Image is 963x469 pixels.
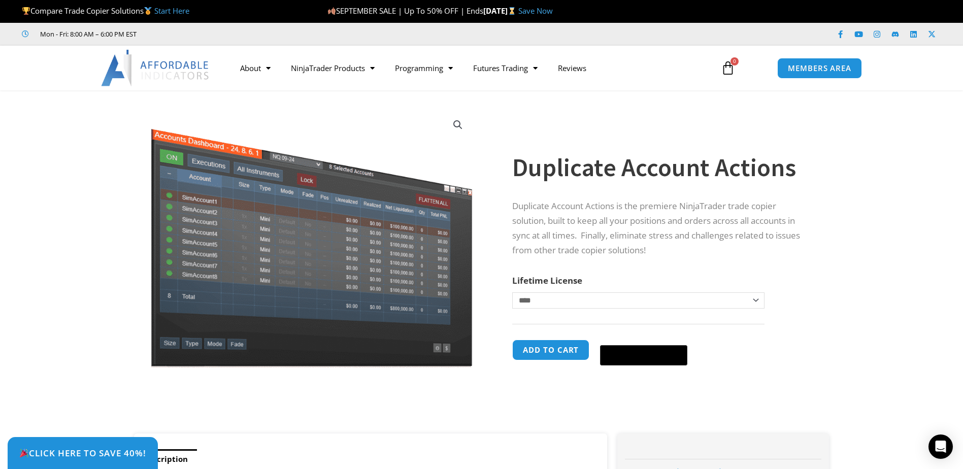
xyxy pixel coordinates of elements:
[154,6,189,16] a: Start Here
[512,374,809,383] iframe: PayPal Message 1
[508,7,516,15] img: ⌛
[600,345,687,365] button: Buy with GPay
[101,50,210,86] img: LogoAI | Affordable Indicators – NinjaTrader
[512,150,809,185] h1: Duplicate Account Actions
[230,56,709,80] nav: Menu
[385,56,463,80] a: Programming
[463,56,548,80] a: Futures Trading
[598,338,689,342] iframe: Secure express checkout frame
[230,56,281,80] a: About
[22,6,189,16] span: Compare Trade Copier Solutions
[19,449,146,457] span: Click Here to save 40%!
[449,116,467,134] a: View full-screen image gallery
[483,6,518,16] strong: [DATE]
[281,56,385,80] a: NinjaTrader Products
[777,58,862,79] a: MEMBERS AREA
[518,6,553,16] a: Save Now
[20,449,28,457] img: 🎉
[788,64,851,72] span: MEMBERS AREA
[706,53,750,83] a: 0
[548,56,596,80] a: Reviews
[512,340,589,360] button: Add to cart
[512,199,809,258] p: Duplicate Account Actions is the premiere NinjaTrader trade copier solution, built to keep all yo...
[8,437,158,469] a: 🎉Click Here to save 40%!
[730,57,739,65] span: 0
[38,28,137,40] span: Mon - Fri: 8:00 AM – 6:00 PM EST
[928,434,953,459] div: Open Intercom Messenger
[22,7,30,15] img: 🏆
[327,6,483,16] span: SEPTEMBER SALE | Up To 50% OFF | Ends
[151,29,303,39] iframe: Customer reviews powered by Trustpilot
[144,7,152,15] img: 🥇
[328,7,336,15] img: 🍂
[512,275,582,286] label: Lifetime License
